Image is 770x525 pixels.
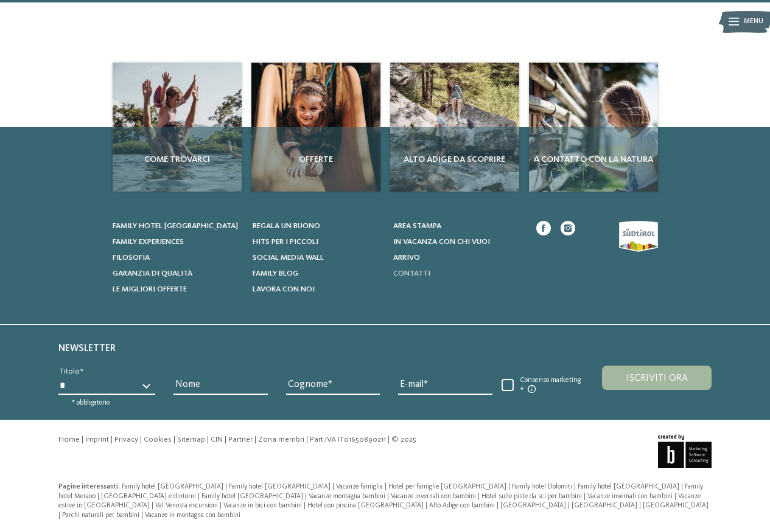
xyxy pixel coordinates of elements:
[572,502,639,509] a: [GEOGRAPHIC_DATA]
[393,238,490,246] span: In vacanza con chi vuoi
[639,502,641,509] span: |
[113,268,241,279] a: Garanzia di qualità
[101,493,196,500] span: [GEOGRAPHIC_DATA] e dintorni
[425,502,427,509] span: |
[253,237,381,248] a: Hits per i piccoli
[658,434,712,468] img: Brandnamic GmbH | Leading Hospitality Solutions
[113,285,187,293] span: Le migliori offerte
[253,284,381,295] a: Lavora con noi
[578,483,679,490] span: Family hotel [GEOGRAPHIC_DATA]
[478,493,480,500] span: |
[572,502,637,509] span: [GEOGRAPHIC_DATA]
[253,222,320,230] span: Regala un buono
[253,252,381,263] a: Social Media Wall
[307,502,424,509] span: Hotel con piscina [GEOGRAPHIC_DATA]
[578,483,681,490] a: Family hotel [GEOGRAPHIC_DATA]
[310,436,386,443] span: Part.IVA IT01650890211
[201,493,303,500] span: Family hotel [GEOGRAPHIC_DATA]
[152,502,153,509] span: |
[173,436,175,443] span: |
[429,502,495,509] span: Alto Adige con bambini
[388,436,390,443] span: |
[385,483,387,490] span: |
[253,221,381,232] a: Regala un buono
[674,493,676,500] span: |
[220,502,222,509] span: |
[113,237,241,248] a: Family experiences
[626,374,688,383] span: Iscriviti ora
[500,502,566,509] span: [GEOGRAPHIC_DATA]
[253,269,298,277] span: Family Blog
[574,483,576,490] span: |
[117,153,237,165] span: Come trovarci
[253,268,381,279] a: Family Blog
[254,436,256,443] span: |
[393,254,420,262] span: Arrivo
[113,221,241,232] a: Family hotel [GEOGRAPHIC_DATA]
[85,436,109,443] a: Imprint
[155,502,218,509] span: Val Venosta escursioni
[534,153,653,165] span: A contatto con la natura
[114,436,138,443] a: Privacy
[387,493,389,500] span: |
[228,436,253,443] a: Partner
[390,63,519,192] img: Family hotel a Valles per una vacanza da manuale.
[390,63,519,192] a: Family hotel a Valles per una vacanza da manuale. Alto Adige da scoprire
[251,63,380,192] a: Family hotel a Valles per una vacanza da manuale. Offerte
[253,254,324,262] span: Social Media Wall
[177,436,205,443] a: Sitemap
[211,436,223,443] a: CIN
[113,252,241,263] a: Filosofia
[393,252,522,263] a: Arrivo
[155,502,220,509] a: Val Venosta escursioni
[225,483,227,490] span: |
[122,483,225,490] a: Family hotel [GEOGRAPHIC_DATA]
[62,512,141,519] a: Parchi naturali per bambini
[388,483,508,490] a: Hotel per famiglie [GEOGRAPHIC_DATA]
[500,502,568,509] a: [GEOGRAPHIC_DATA]
[140,436,142,443] span: |
[304,502,306,509] span: |
[82,436,83,443] span: |
[568,502,570,509] span: |
[225,436,226,443] span: |
[587,493,674,500] a: Vacanze invernali con bambini
[481,493,584,500] a: Hotel sulle piste da sci per bambini
[391,493,476,500] span: Vacanze invernali con bambini
[643,502,709,509] a: [GEOGRAPHIC_DATA]
[393,221,522,232] a: Area stampa
[122,483,223,490] span: Family hotel [GEOGRAPHIC_DATA]
[58,483,120,490] span: Pagine interessanti:
[201,493,305,500] a: Family hotel [GEOGRAPHIC_DATA]
[113,284,241,295] a: Le migliori offerte
[336,483,383,490] span: Vacanze famiglia
[307,502,425,509] a: Hotel con piscina [GEOGRAPHIC_DATA]
[508,483,510,490] span: |
[207,436,209,443] span: |
[229,483,332,490] a: Family hotel [GEOGRAPHIC_DATA]
[198,493,200,500] span: |
[113,254,150,262] span: Filosofia
[681,483,683,490] span: |
[144,436,172,443] a: Cookies
[391,493,478,500] a: Vacanze invernali con bambini
[497,502,499,509] span: |
[529,63,658,192] img: Family hotel a Valles per una vacanza da manuale.
[514,375,584,395] span: Consenso marketing
[602,366,712,390] button: Iscriviti ora
[58,483,703,500] a: Family hotel Merano
[584,493,586,500] span: |
[587,493,673,500] span: Vacanze invernali con bambini
[393,268,522,279] a: Contatti
[258,436,304,443] a: Zona membri
[309,493,385,500] span: Vacanze montagna bambini
[58,436,80,443] a: Home
[223,502,304,509] a: Vacanze in bici con bambini
[309,493,387,500] a: Vacanze montagna bambini
[512,483,572,490] span: Family hotel Dolomiti
[145,512,240,519] a: Vacanze in montagna con bambini
[251,63,380,192] img: Family hotel a Valles per una vacanza da manuale.
[429,502,497,509] a: Alto Adige con bambini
